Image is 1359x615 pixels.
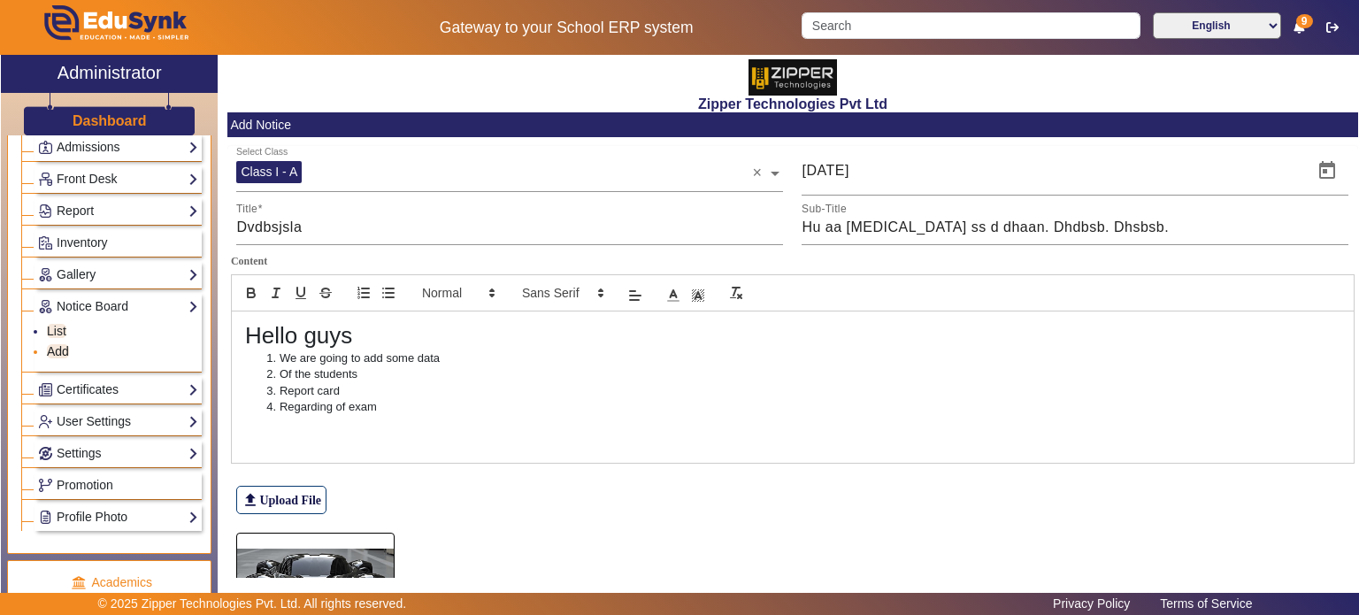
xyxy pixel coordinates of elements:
[264,282,288,304] button: italic
[242,491,259,509] mat-icon: file_upload
[245,322,1340,350] h1: Hello guys
[752,155,767,183] span: Clear all
[376,282,401,304] button: list: bullet
[802,12,1140,39] input: Search
[38,475,198,496] a: Promotion
[72,111,148,130] a: Dashboard
[749,59,837,96] img: 36227e3f-cbf6-4043-b8fc-b5c5f2957d0a
[231,254,1355,269] label: Content
[236,204,257,215] mat-label: Title
[236,161,302,183] div: Class I - A
[802,160,1302,181] input: Notice Date
[57,478,113,492] span: Promotion
[1044,592,1139,615] a: Privacy Policy
[1296,14,1313,28] span: 9
[236,217,783,238] input: Title
[227,96,1358,112] h2: Zipper Technologies Pvt Ltd
[236,146,288,160] div: Select Class
[21,573,202,592] p: Academics
[262,399,1340,415] li: Regarding of exam
[236,486,326,514] label: Upload File
[262,383,1340,399] li: Report card
[57,235,108,250] span: Inventory
[98,595,407,613] p: © 2025 Zipper Technologies Pvt. Ltd. All rights reserved.
[262,366,1340,382] li: Of the students
[288,282,313,304] button: underline
[239,282,264,304] button: bold
[724,282,749,304] button: clean
[1306,150,1348,192] button: Open calendar
[349,19,783,37] h5: Gateway to your School ERP system
[58,62,162,83] h2: Administrator
[73,112,147,129] h3: Dashboard
[39,236,52,250] img: Inventory.png
[227,112,1358,137] mat-card-header: Add Notice
[351,282,376,304] button: list: ordered
[38,233,198,253] a: Inventory
[39,479,52,492] img: Branchoperations.png
[313,282,338,304] button: strike
[1151,592,1261,615] a: Terms of Service
[47,324,66,338] a: List
[71,575,87,591] img: academic.png
[262,350,1340,366] li: We are going to add some data
[802,217,1348,238] input: Sub-Title
[1,55,218,93] a: Administrator
[802,204,847,215] mat-label: Sub-Title
[47,344,69,358] a: Add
